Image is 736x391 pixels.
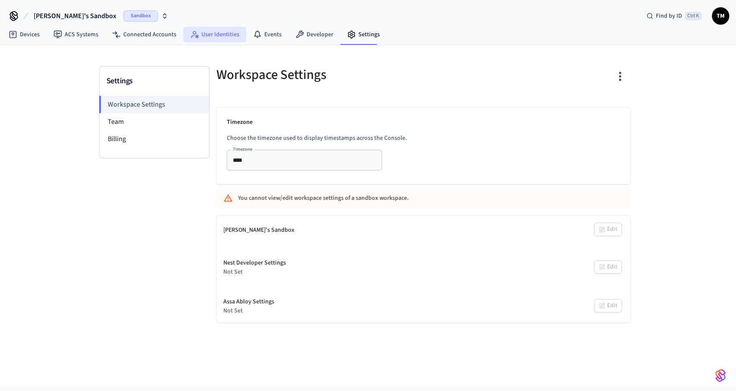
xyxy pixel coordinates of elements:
[183,27,246,42] a: User Identities
[233,146,252,152] label: Timezone
[100,113,209,130] li: Team
[715,369,726,382] img: SeamLogoGradient.69752ec5.svg
[246,27,288,42] a: Events
[223,259,286,268] div: Nest Developer Settings
[106,75,202,87] h3: Settings
[227,118,620,127] p: Timezone
[100,130,209,148] li: Billing
[34,11,116,21] span: [PERSON_NAME]'s Sandbox
[656,12,682,20] span: Find by ID
[227,134,620,143] p: Choose the timezone used to display timestamps across the Console.
[99,96,209,113] li: Workspace Settings
[288,27,340,42] a: Developer
[340,27,387,42] a: Settings
[2,27,47,42] a: Devices
[685,12,702,20] span: Ctrl K
[216,66,418,84] h5: Workspace Settings
[223,306,274,315] div: Not Set
[223,268,286,277] div: Not Set
[47,27,105,42] a: ACS Systems
[639,8,708,24] div: Find by IDCtrl K
[713,8,728,24] span: TM
[223,297,274,306] div: Assa Abloy Settings
[223,226,294,235] div: [PERSON_NAME]'s Sandbox
[238,190,558,206] div: You cannot view/edit workspace settings of a sandbox workspace.
[712,7,729,25] button: TM
[123,10,158,22] span: Sandbox
[105,27,183,42] a: Connected Accounts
